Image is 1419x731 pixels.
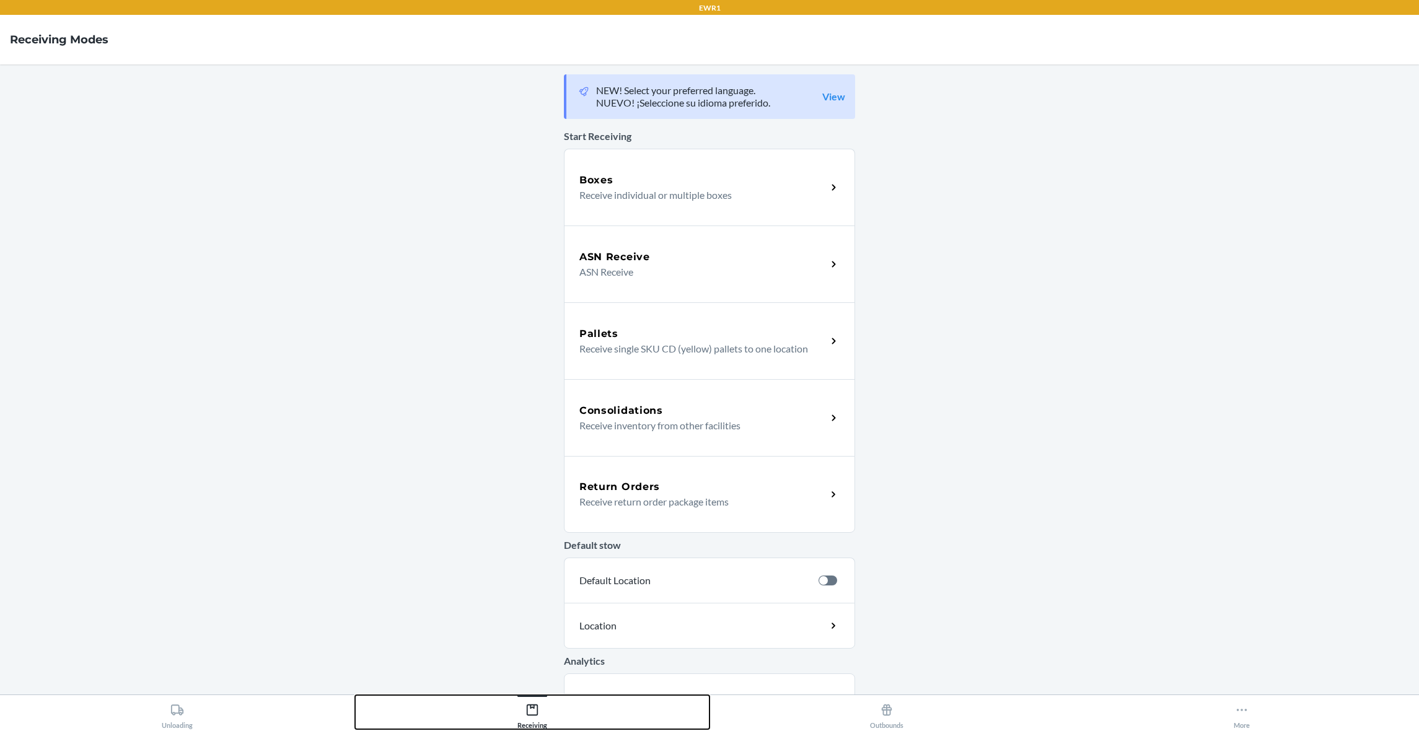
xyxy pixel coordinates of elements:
[564,225,855,302] a: ASN ReceiveASN Receive
[579,418,817,433] p: Receive inventory from other facilities
[579,250,650,265] h5: ASN Receive
[564,302,855,379] a: PalletsReceive single SKU CD (yellow) pallets to one location
[564,149,855,225] a: BoxesReceive individual or multiple boxes
[564,456,855,533] a: Return OrdersReceive return order package items
[579,341,817,356] p: Receive single SKU CD (yellow) pallets to one location
[564,654,855,668] p: Analytics
[517,698,547,729] div: Receiving
[355,695,710,729] button: Receiving
[579,265,817,279] p: ASN Receive
[564,379,855,456] a: ConsolidationsReceive inventory from other facilities
[870,698,903,729] div: Outbounds
[579,188,817,203] p: Receive individual or multiple boxes
[579,479,660,494] h5: Return Orders
[579,618,726,633] p: Location
[579,573,809,588] p: Default Location
[564,538,855,553] p: Default stow
[699,2,721,14] p: EWR1
[579,326,618,341] h5: Pallets
[709,695,1065,729] button: Outbounds
[596,84,770,97] p: NEW! Select your preferred language.
[10,32,108,48] h4: Receiving Modes
[822,90,845,103] a: View
[579,403,663,418] h5: Consolidations
[596,97,770,109] p: NUEVO! ¡Seleccione su idioma preferido.
[564,603,855,649] a: Location
[1234,698,1250,729] div: More
[564,129,855,144] p: Start Receiving
[162,698,193,729] div: Unloading
[579,494,817,509] p: Receive return order package items
[579,173,613,188] h5: Boxes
